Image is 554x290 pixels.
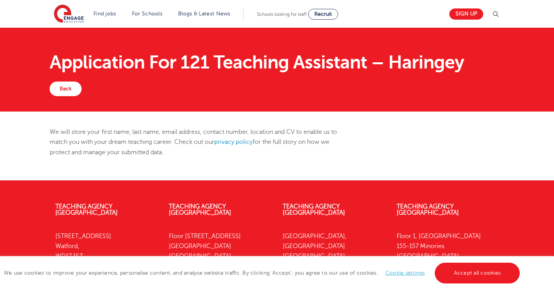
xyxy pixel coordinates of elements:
[55,203,118,216] a: Teaching Agency [GEOGRAPHIC_DATA]
[50,127,349,157] p: We will store your first name, last name, email address, contact number, location and CV to enabl...
[54,5,84,24] img: Engage Education
[93,11,116,17] a: Find jobs
[257,12,307,17] span: Schools looking for staff
[308,9,338,20] a: Recruit
[283,203,345,216] a: Teaching Agency [GEOGRAPHIC_DATA]
[214,138,253,145] a: privacy policy
[50,53,505,72] h1: Application For 121 Teaching Assistant – Haringey
[178,11,230,17] a: Blogs & Latest News
[449,8,483,20] a: Sign up
[314,11,332,17] span: Recruit
[435,263,520,283] a: Accept all cookies
[50,82,82,96] a: Back
[397,203,459,216] a: Teaching Agency [GEOGRAPHIC_DATA]
[169,203,231,216] a: Teaching Agency [GEOGRAPHIC_DATA]
[4,270,522,276] span: We use cookies to improve your experience, personalise content, and analyse website traffic. By c...
[55,231,158,282] p: [STREET_ADDRESS] Watford, WD17 1SZ 01923 281040
[132,11,162,17] a: For Schools
[385,270,425,276] a: Cookie settings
